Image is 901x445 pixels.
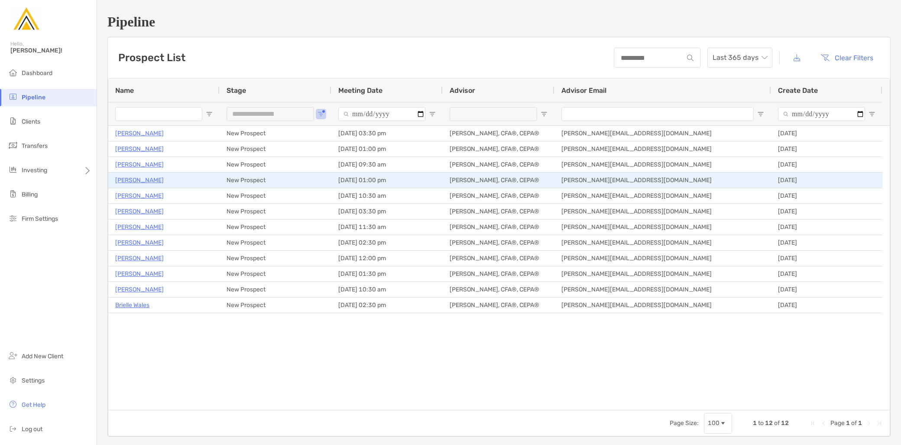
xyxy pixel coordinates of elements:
div: [PERSON_NAME], CFA®, CEPA® [443,173,554,188]
div: [PERSON_NAME], CFA®, CEPA® [443,219,554,235]
div: [DATE] [771,219,882,235]
div: [DATE] 11:30 am [331,219,443,235]
div: [PERSON_NAME][EMAIL_ADDRESS][DOMAIN_NAME] [554,266,771,281]
div: [DATE] [771,157,882,172]
div: [PERSON_NAME], CFA®, CEPA® [443,251,554,266]
span: Meeting Date [338,86,382,95]
div: [DATE] 03:30 pm [331,126,443,141]
div: [PERSON_NAME][EMAIL_ADDRESS][DOMAIN_NAME] [554,282,771,297]
img: settings icon [8,375,18,385]
span: Investing [22,167,47,174]
span: Advisor Email [561,86,606,95]
div: [DATE] [771,126,882,141]
div: 100 [708,419,720,427]
span: 1 [753,419,757,427]
div: Previous Page [820,420,827,427]
a: Brielle Wales [115,300,149,311]
span: Billing [22,191,38,198]
div: Last Page [876,420,883,427]
a: [PERSON_NAME] [115,284,164,295]
span: 12 [781,419,789,427]
div: [DATE] [771,173,882,188]
div: New Prospect [220,235,331,250]
span: Pipeline [22,94,45,101]
a: [PERSON_NAME] [115,206,164,217]
input: Name Filter Input [115,107,202,121]
button: Clear Filters [814,48,880,67]
div: Next Page [865,420,872,427]
span: Clients [22,118,40,125]
span: 1 [846,419,850,427]
div: [PERSON_NAME], CFA®, CEPA® [443,126,554,141]
h3: Prospect List [118,52,185,64]
div: Page Size: [670,419,699,427]
div: [DATE] 02:30 pm [331,298,443,313]
img: Zoe Logo [10,3,42,35]
div: [PERSON_NAME][EMAIL_ADDRESS][DOMAIN_NAME] [554,235,771,250]
div: [DATE] [771,266,882,281]
div: [DATE] 12:00 pm [331,251,443,266]
a: [PERSON_NAME] [115,144,164,154]
span: of [851,419,857,427]
div: New Prospect [220,266,331,281]
button: Open Filter Menu [541,111,548,118]
button: Open Filter Menu [869,111,875,118]
img: investing icon [8,164,18,175]
div: [DATE] [771,298,882,313]
a: [PERSON_NAME] [115,268,164,279]
div: New Prospect [220,204,331,219]
img: clients icon [8,116,18,126]
div: [DATE] [771,141,882,157]
div: Page Size [704,413,732,434]
img: logout icon [8,423,18,434]
a: [PERSON_NAME] [115,128,164,139]
div: [DATE] 01:00 pm [331,141,443,157]
div: [DATE] [771,204,882,219]
div: [PERSON_NAME], CFA®, CEPA® [443,188,554,203]
a: [PERSON_NAME] [115,222,164,232]
div: [DATE] [771,282,882,297]
div: [PERSON_NAME][EMAIL_ADDRESS][DOMAIN_NAME] [554,173,771,188]
input: Advisor Email Filter Input [561,107,754,121]
span: Advisor [450,86,475,95]
button: Open Filter Menu [429,111,436,118]
span: Add New Client [22,353,63,360]
img: input icon [687,55,694,61]
div: [PERSON_NAME][EMAIL_ADDRESS][DOMAIN_NAME] [554,141,771,157]
div: [DATE] 01:30 pm [331,266,443,281]
img: firm-settings icon [8,213,18,223]
img: pipeline icon [8,92,18,102]
img: billing icon [8,189,18,199]
div: [PERSON_NAME][EMAIL_ADDRESS][DOMAIN_NAME] [554,298,771,313]
span: Dashboard [22,69,52,77]
img: add_new_client icon [8,350,18,361]
div: [DATE] 03:30 pm [331,204,443,219]
div: [DATE] 09:30 am [331,157,443,172]
div: First Page [810,420,817,427]
span: Get Help [22,401,45,409]
a: [PERSON_NAME] [115,159,164,170]
div: New Prospect [220,141,331,157]
img: transfers icon [8,140,18,151]
div: [PERSON_NAME][EMAIL_ADDRESS][DOMAIN_NAME] [554,126,771,141]
button: Open Filter Menu [757,111,764,118]
div: New Prospect [220,126,331,141]
div: [DATE] 01:00 pm [331,173,443,188]
div: New Prospect [220,188,331,203]
a: [PERSON_NAME] [115,175,164,186]
input: Create Date Filter Input [778,107,865,121]
span: 1 [858,419,862,427]
button: Open Filter Menu [206,111,213,118]
span: Name [115,86,134,95]
div: [DATE] [771,251,882,266]
span: Create Date [778,86,818,95]
div: [PERSON_NAME][EMAIL_ADDRESS][DOMAIN_NAME] [554,157,771,172]
span: Stage [227,86,246,95]
input: Meeting Date Filter Input [338,107,425,121]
